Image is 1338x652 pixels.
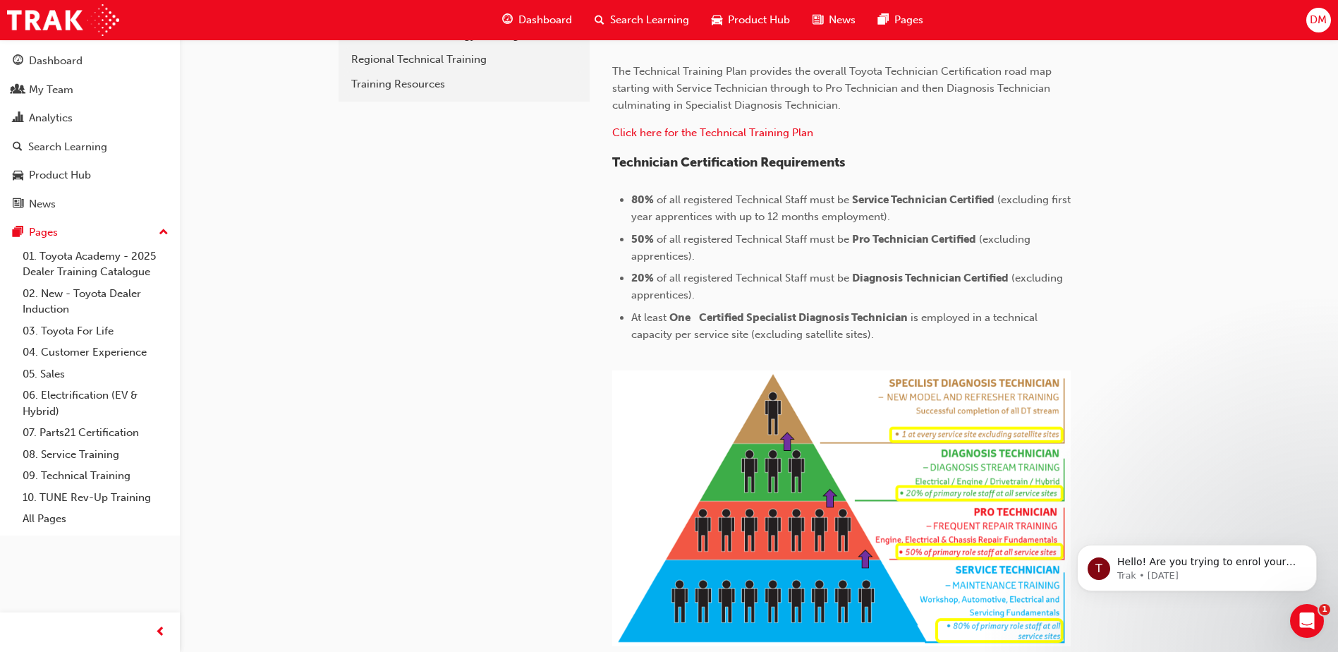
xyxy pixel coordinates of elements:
[29,82,73,98] div: My Team
[612,155,845,170] span: Technician Certification Requirements
[657,272,849,284] span: of all registered Technical Staff must be
[712,11,722,29] span: car-icon
[631,233,1033,262] span: (excluding apprentices).
[13,112,23,125] span: chart-icon
[29,224,58,241] div: Pages
[878,11,889,29] span: pages-icon
[17,385,174,422] a: 06. Electrification (EV & Hybrid)
[6,219,174,246] button: Pages
[17,342,174,363] a: 04. Customer Experience
[13,227,23,239] span: pages-icon
[13,198,23,211] span: news-icon
[6,191,174,217] a: News
[29,167,91,183] div: Product Hub
[852,193,995,206] span: Service Technician Certified
[813,11,823,29] span: news-icon
[1319,604,1330,615] span: 1
[631,311,667,324] span: At least
[155,624,166,641] span: prev-icon
[1306,8,1331,32] button: DM
[6,134,174,160] a: Search Learning
[867,6,935,35] a: pages-iconPages
[583,6,700,35] a: search-iconSearch Learning
[17,487,174,509] a: 10. TUNE Rev-Up Training
[344,72,584,97] a: Training Resources
[17,363,174,385] a: 05. Sales
[6,162,174,188] a: Product Hub
[699,311,908,324] span: Certified Specialist Diagnosis Technician
[1310,12,1327,28] span: DM
[17,283,174,320] a: 02. New - Toyota Dealer Induction
[7,4,119,36] img: Trak
[6,105,174,131] a: Analytics
[17,246,174,283] a: 01. Toyota Academy - 2025 Dealer Training Catalogue
[29,110,73,126] div: Analytics
[631,272,654,284] span: 20%
[669,311,691,324] span: One
[612,126,813,139] a: ​Click here for the Technical Training Plan
[894,12,923,28] span: Pages
[829,12,856,28] span: News
[631,233,654,246] span: 50%
[17,422,174,444] a: 07. Parts21 Certification
[657,233,849,246] span: of all registered Technical Staff must be
[852,272,1009,284] span: Diagnosis Technician Certified
[29,53,83,69] div: Dashboard
[728,12,790,28] span: Product Hub
[700,6,801,35] a: car-iconProduct Hub
[351,52,577,68] div: Regional Technical Training
[801,6,867,35] a: news-iconNews
[17,465,174,487] a: 09. Technical Training
[13,84,23,97] span: people-icon
[518,12,572,28] span: Dashboard
[17,444,174,466] a: 08. Service Training
[17,320,174,342] a: 03. Toyota For Life
[491,6,583,35] a: guage-iconDashboard
[344,47,584,72] a: Regional Technical Training
[612,65,1054,111] span: The Technical Training Plan provides the overall Toyota Technician Certification road map startin...
[17,508,174,530] a: All Pages
[6,48,174,74] a: Dashboard
[6,45,174,219] button: DashboardMy TeamAnalyticsSearch LearningProduct HubNews
[29,196,56,212] div: News
[13,169,23,182] span: car-icon
[502,11,513,29] span: guage-icon
[657,193,849,206] span: of all registered Technical Staff must be
[1056,515,1338,614] iframe: Intercom notifications message
[13,141,23,154] span: search-icon
[6,77,174,103] a: My Team
[852,233,976,246] span: Pro Technician Certified
[595,11,604,29] span: search-icon
[351,76,577,92] div: Training Resources
[1290,604,1324,638] iframe: Intercom live chat
[631,193,654,206] span: 80%
[159,224,169,242] span: up-icon
[28,139,107,155] div: Search Learning
[610,12,689,28] span: Search Learning
[13,55,23,68] span: guage-icon
[631,311,1040,341] span: is employed in a technical capacity per service site (excluding satellite sites).
[612,126,813,139] span: Click here for the Technical Training Plan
